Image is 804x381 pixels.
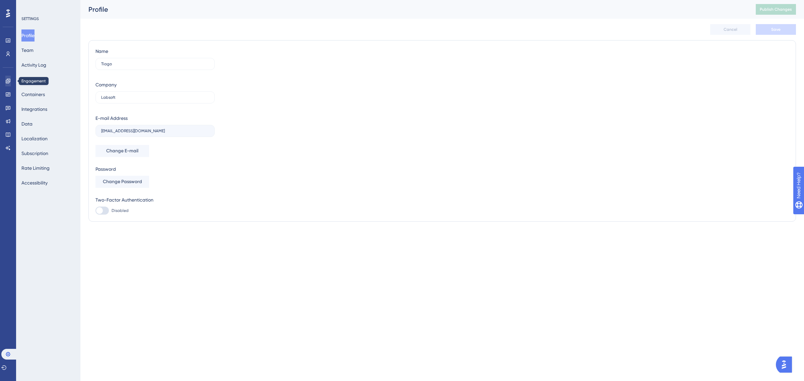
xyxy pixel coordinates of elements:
button: Cancel [710,24,750,35]
button: Subscription [21,147,48,159]
button: Change Password [95,176,149,188]
div: E-mail Address [95,114,128,122]
span: Save [771,27,781,32]
button: Integrations [21,103,47,115]
input: Name Surname [101,62,209,66]
button: Team [21,44,33,56]
input: E-mail Address [101,129,209,133]
button: Data [21,118,32,130]
span: Need Help? [16,2,42,10]
div: Two-Factor Authentication [95,196,215,204]
div: SETTINGS [21,16,76,21]
div: Password [95,165,215,173]
iframe: UserGuiding AI Assistant Launcher [776,355,796,375]
button: Change E-mail [95,145,149,157]
button: Activity Log [21,59,46,71]
button: Localization [21,133,48,145]
button: Save [756,24,796,35]
div: Profile [88,5,739,14]
input: Company Name [101,95,209,100]
button: Installation [21,74,45,86]
button: Publish Changes [756,4,796,15]
span: Change Password [103,178,142,186]
button: Profile [21,29,35,42]
span: Change E-mail [106,147,138,155]
span: Cancel [724,27,737,32]
button: Accessibility [21,177,48,189]
span: Publish Changes [760,7,792,12]
div: Company [95,81,117,89]
span: Disabled [112,208,129,213]
div: Name [95,47,108,55]
button: Containers [21,88,45,100]
button: Rate Limiting [21,162,50,174]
